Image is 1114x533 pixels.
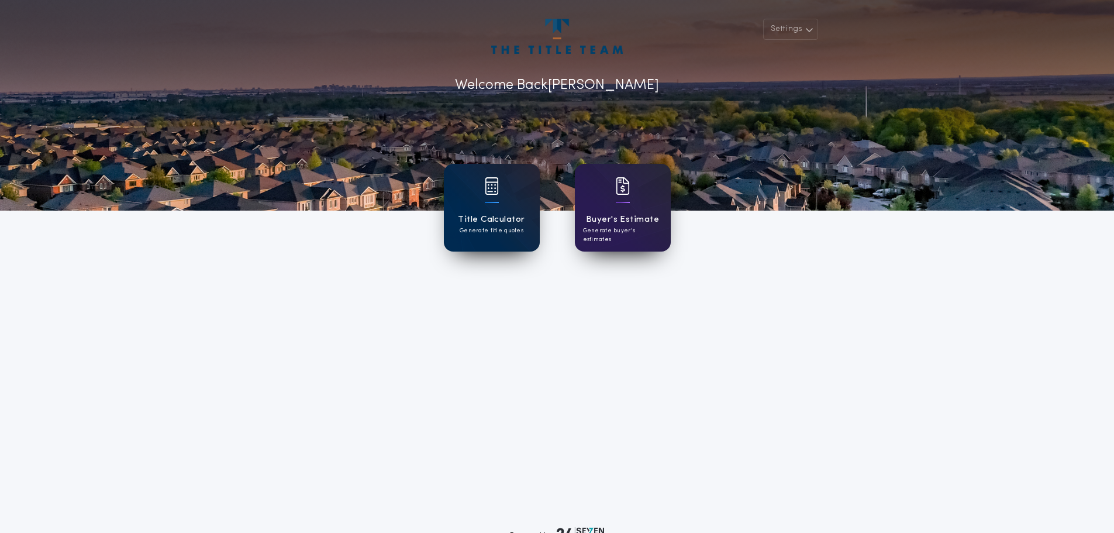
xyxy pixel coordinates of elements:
h1: Title Calculator [458,213,525,226]
img: card icon [616,177,630,195]
a: card iconTitle CalculatorGenerate title quotes [444,164,540,252]
p: Generate title quotes [460,226,523,235]
img: card icon [485,177,499,195]
p: Welcome Back [PERSON_NAME] [455,75,659,96]
a: card iconBuyer's EstimateGenerate buyer's estimates [575,164,671,252]
p: Generate buyer's estimates [583,226,663,244]
h1: Buyer's Estimate [586,213,659,226]
img: account-logo [491,19,622,54]
button: Settings [763,19,818,40]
